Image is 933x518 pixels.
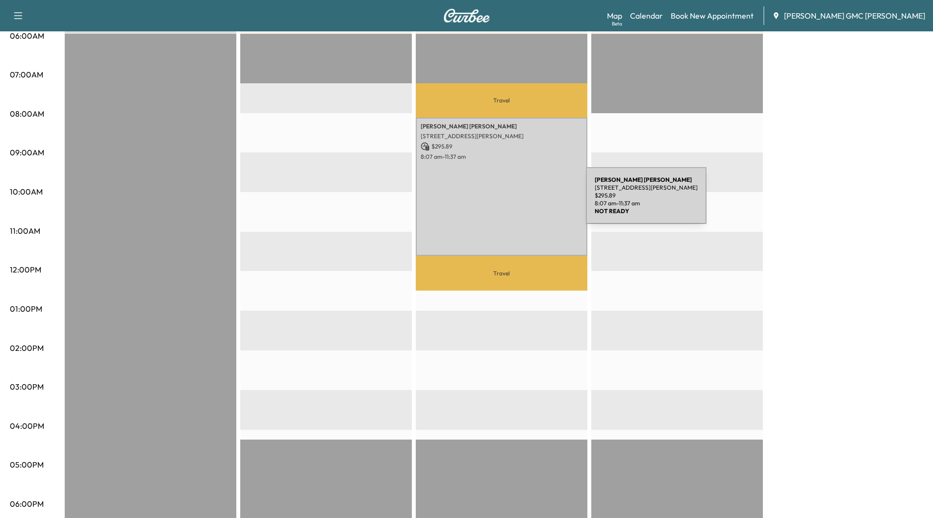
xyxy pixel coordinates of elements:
p: 8:07 am - 11:37 am [421,153,582,161]
p: 09:00AM [10,147,44,158]
div: Beta [612,20,622,27]
p: [PERSON_NAME] [PERSON_NAME] [421,123,582,130]
p: Travel [416,256,587,291]
p: 02:00PM [10,342,44,354]
img: Curbee Logo [443,9,490,23]
p: 06:00PM [10,498,44,510]
p: 08:00AM [10,108,44,120]
p: 01:00PM [10,303,42,315]
a: Calendar [630,10,663,22]
p: 11:00AM [10,225,40,237]
p: 06:00AM [10,30,44,42]
span: [PERSON_NAME] GMC [PERSON_NAME] [784,10,925,22]
p: 05:00PM [10,459,44,470]
p: [STREET_ADDRESS][PERSON_NAME] [421,132,582,140]
a: MapBeta [607,10,622,22]
p: Travel [416,83,587,118]
p: $ 295.89 [421,142,582,151]
p: 03:00PM [10,381,44,393]
p: 07:00AM [10,69,43,80]
p: 10:00AM [10,186,43,197]
a: Book New Appointment [671,10,754,22]
p: 12:00PM [10,264,41,275]
p: 04:00PM [10,420,44,432]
